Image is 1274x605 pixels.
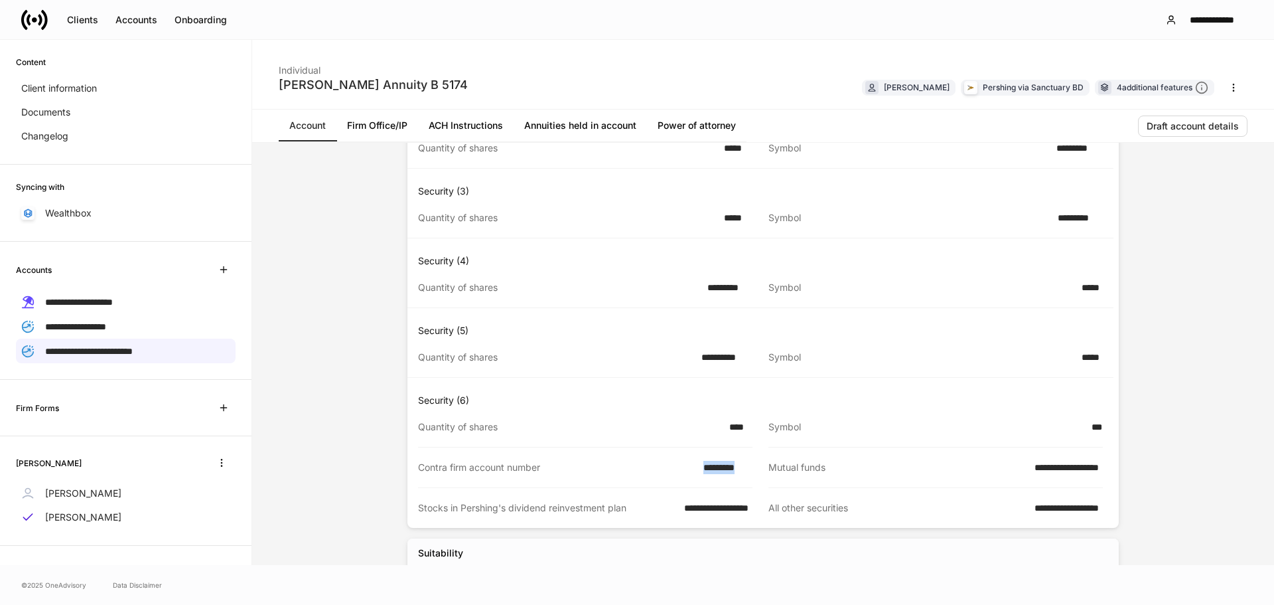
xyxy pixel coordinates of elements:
div: Quantity of shares [418,211,716,224]
button: Onboarding [166,9,236,31]
a: Wealthbox [16,201,236,225]
p: Security (4) [418,254,1113,268]
div: Onboarding [175,15,227,25]
p: Changelog [21,130,68,143]
div: Contra firm account number [418,461,695,474]
a: [PERSON_NAME] [16,481,236,505]
p: Security (5) [418,324,1113,337]
p: Security (3) [418,185,1113,198]
div: Symbol [768,351,1074,364]
div: [PERSON_NAME] Annuity B 5174 [279,77,468,93]
button: Clients [58,9,107,31]
div: Mutual funds [768,461,1026,474]
h6: [PERSON_NAME] [16,457,82,470]
button: Accounts [107,9,166,31]
div: Clients [67,15,98,25]
div: Quantity of shares [418,420,721,434]
h6: Accounts [16,264,52,276]
div: Individual [279,56,468,77]
div: Suitability [418,547,463,560]
a: Documents [16,100,236,124]
h6: Content [16,56,46,68]
a: Data Disclaimer [113,580,162,590]
div: Symbol [768,281,1074,294]
p: Documents [21,106,70,119]
button: Draft account details [1138,116,1247,137]
a: ACH Instructions [418,110,514,141]
div: Stocks in Pershing's dividend reinvestment plan [418,501,676,515]
a: Client information [16,76,236,100]
div: Quantity of shares [418,351,693,364]
div: 4 additional features [1117,81,1208,95]
h6: Syncing with [16,181,64,193]
div: Pershing via Sanctuary BD [983,81,1084,94]
p: [PERSON_NAME] [45,487,121,500]
span: © 2025 OneAdvisory [21,580,86,590]
a: Account [279,110,336,141]
div: [PERSON_NAME] [884,81,950,94]
div: Quantity of shares [418,281,699,294]
a: Changelog [16,124,236,148]
a: Firm Office/IP [336,110,418,141]
p: [PERSON_NAME] [45,511,121,524]
p: Client information [21,82,97,95]
div: Accounts [115,15,157,25]
div: Symbol [768,420,1084,434]
div: Symbol [768,141,1048,155]
div: Quantity of shares [418,141,716,155]
div: Symbol [768,211,1050,224]
p: Wealthbox [45,207,92,220]
a: Power of attorney [647,110,746,141]
div: All other securities [768,501,1026,515]
a: Annuities held in account [514,110,647,141]
div: Draft account details [1147,122,1239,131]
a: [PERSON_NAME] [16,505,236,529]
p: Security (6) [418,394,1113,407]
h6: Firm Forms [16,402,59,414]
